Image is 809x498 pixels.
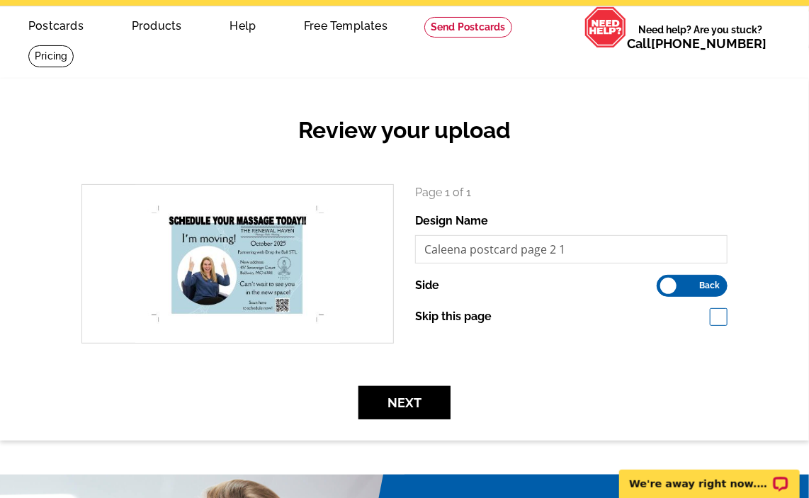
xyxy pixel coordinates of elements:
[627,23,774,51] span: Need help? Are you stuck?
[415,235,728,264] input: File Name
[358,386,451,419] button: Next
[207,8,278,41] a: Help
[584,6,627,48] img: help
[415,213,488,230] label: Design Name
[71,117,738,144] h2: Review your upload
[627,36,766,51] span: Call
[415,308,492,325] label: Skip this page
[651,36,766,51] a: [PHONE_NUMBER]
[6,8,106,41] a: Postcards
[610,453,809,498] iframe: LiveChat chat widget
[281,8,410,41] a: Free Templates
[415,184,728,201] p: Page 1 of 1
[415,277,439,294] label: Side
[699,282,720,289] span: Back
[109,8,205,41] a: Products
